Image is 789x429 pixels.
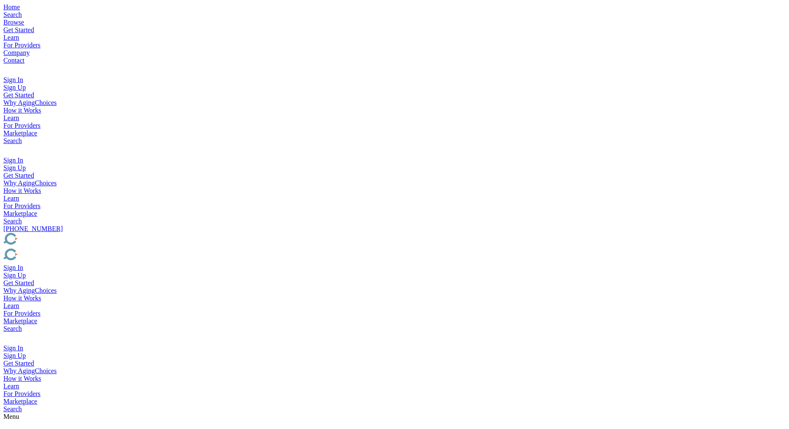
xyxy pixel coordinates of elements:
[3,367,786,375] div: Why AgingChoices
[3,187,786,195] div: How it Works
[3,195,786,202] div: Learn
[3,49,30,56] a: Company
[3,287,786,294] div: Why AgingChoices
[3,317,786,325] div: Marketplace
[3,360,786,367] div: Get Started
[3,310,786,317] div: For Providers
[3,137,786,145] div: Search
[3,99,786,107] div: Why AgingChoices
[3,352,786,360] div: Sign Up
[3,325,786,333] div: Search
[3,129,786,137] div: Marketplace
[3,26,34,33] a: Get Started
[3,302,786,310] div: Learn
[3,91,786,99] div: Get Started
[3,11,786,19] div: Popover trigger
[3,375,786,382] div: How it Works
[3,217,786,225] div: Search
[3,164,786,172] div: Sign Up
[3,233,97,247] img: AgingChoices
[3,294,786,302] div: How it Works
[3,19,24,26] a: Browse
[3,225,63,232] a: [PHONE_NUMBER]
[3,333,786,344] div: Popover trigger
[3,3,20,11] a: Home
[3,107,786,114] div: How it Works
[3,272,786,279] div: Sign Up
[3,157,786,164] div: Sign In
[3,413,786,421] div: Menu
[3,210,786,217] div: Marketplace
[3,382,786,390] div: Learn
[3,179,786,187] div: Why AgingChoices
[3,84,786,91] div: Sign Up
[3,344,786,352] div: Sign In
[3,202,786,210] div: For Providers
[3,57,25,64] a: Contact
[3,248,97,262] img: Choice!
[3,34,19,41] a: Learn
[3,11,22,18] a: Search
[3,76,786,84] div: Sign In
[3,405,786,413] div: Search
[3,41,41,49] a: For Providers
[3,122,786,129] div: For Providers
[3,145,786,157] div: Popover trigger
[3,172,786,179] div: Get Started
[3,114,786,122] div: Learn
[3,390,786,398] div: For Providers
[3,264,786,272] div: Sign In
[3,145,13,155] img: user-icon.svg
[3,64,14,74] img: search-icon.svg
[3,398,786,405] div: Marketplace
[3,279,786,287] div: Get Started
[3,333,13,343] img: user-icon.svg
